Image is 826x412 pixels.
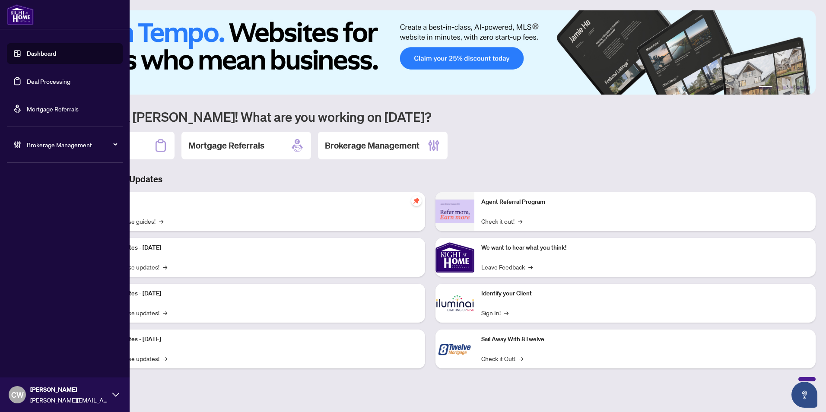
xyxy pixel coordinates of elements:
button: 5 [797,86,800,89]
span: → [159,216,163,226]
a: Sign In!→ [481,308,508,317]
h1: Welcome back [PERSON_NAME]! What are you working on [DATE]? [45,108,816,125]
a: Leave Feedback→ [481,262,533,272]
button: 2 [776,86,779,89]
p: Sail Away With 8Twelve [481,335,809,344]
a: Mortgage Referrals [27,105,79,113]
a: Dashboard [27,50,56,57]
img: Identify your Client [435,284,474,323]
span: → [163,262,167,272]
button: 3 [783,86,786,89]
p: Agent Referral Program [481,197,809,207]
p: Identify your Client [481,289,809,298]
span: CW [11,389,24,401]
a: Check it Out!→ [481,354,523,363]
h2: Mortgage Referrals [188,139,264,152]
span: → [163,354,167,363]
span: pushpin [411,196,422,206]
h2: Brokerage Management [325,139,419,152]
a: Check it out!→ [481,216,522,226]
button: Open asap [791,382,817,408]
span: → [518,216,522,226]
span: [PERSON_NAME][EMAIL_ADDRESS][DOMAIN_NAME] [30,395,108,405]
img: Sail Away With 8Twelve [435,330,474,368]
button: 4 [790,86,793,89]
span: → [528,262,533,272]
p: Self-Help [91,197,418,207]
span: [PERSON_NAME] [30,385,108,394]
h3: Brokerage & Industry Updates [45,173,816,185]
img: logo [7,4,34,25]
img: We want to hear what you think! [435,238,474,277]
button: 6 [804,86,807,89]
span: Brokerage Management [27,140,117,149]
a: Deal Processing [27,77,70,85]
p: Platform Updates - [DATE] [91,335,418,344]
span: → [504,308,508,317]
img: Slide 0 [45,10,816,95]
button: 1 [759,86,772,89]
span: → [519,354,523,363]
span: → [163,308,167,317]
p: Platform Updates - [DATE] [91,289,418,298]
img: Agent Referral Program [435,200,474,223]
p: We want to hear what you think! [481,243,809,253]
p: Platform Updates - [DATE] [91,243,418,253]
